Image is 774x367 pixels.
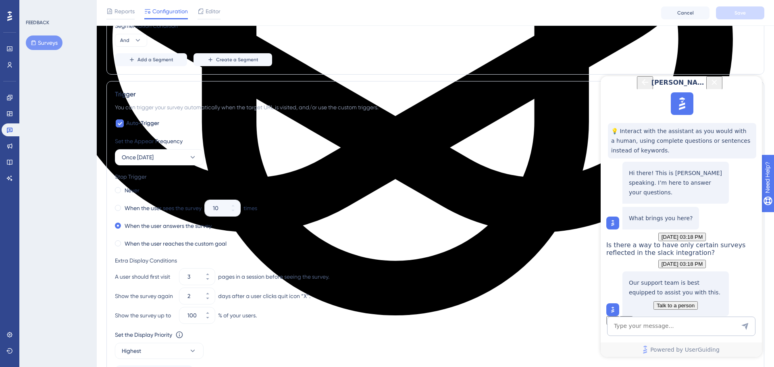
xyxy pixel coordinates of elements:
button: Add a Segment [115,53,187,66]
button: Cancel [661,6,709,19]
div: % of your users. [218,311,257,320]
div: times [243,203,257,213]
div: Trigger [115,90,756,99]
button: Once [DATE] [115,149,204,165]
label: When the user answers the survey [125,221,212,231]
label: Never [125,186,139,195]
div: Stop Trigger [115,172,756,181]
div: Set the Appear Frequency [115,136,756,146]
span: Highest [122,346,141,356]
button: And [115,34,147,47]
div: days after a user clicks quit icon “X”. [218,291,310,301]
div: Show the survey again [115,291,176,301]
label: When the user sees the survey [125,203,202,213]
div: Show the survey up to [115,311,176,320]
span: Cancel [677,10,694,16]
label: When the user reaches the custom goal [125,239,227,248]
div: Extra Display Conditions [115,256,756,265]
div: pages in a session before seeing the survey. [218,272,329,282]
span: Create a Segment [216,56,258,63]
span: Save [734,10,746,16]
button: Highest [115,343,204,359]
span: Configuration [152,6,188,16]
div: Set the Display Priority [115,330,172,340]
span: Auto-Trigger [126,119,159,128]
span: Once [DATE] [122,152,154,162]
span: Editor [206,6,221,16]
button: Create a Segment [193,53,272,66]
span: And [120,37,129,44]
span: Add a Segment [137,56,173,63]
span: Need Help? [19,2,50,12]
div: You can trigger your survey automatically when the target URL is visited, and/or use the custom t... [115,102,756,112]
button: Save [716,6,764,19]
div: Segmentation Condition [115,21,756,31]
div: A user should first visit [115,272,176,282]
iframe: UserGuiding AI Assistant [601,76,762,357]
